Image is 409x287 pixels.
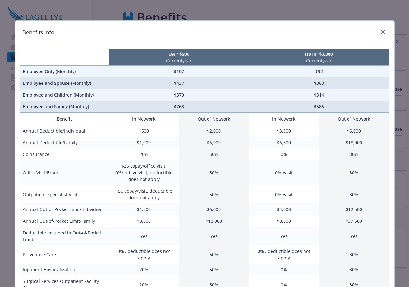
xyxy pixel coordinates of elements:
[109,77,249,89] td: $437
[20,49,109,66] th: intentionally left blank
[20,125,109,137] td: Annual Deductible/Individual
[319,113,389,125] th: Out of Network
[20,227,109,245] td: Deductible Included in Out-of-Pocket Limits
[249,148,319,160] td: 0%
[109,89,249,101] td: $370
[109,160,179,185] td: $25 copay/office visit, 0%/mdlive visit, deductible does not apply
[179,245,249,264] td: 50%
[249,89,389,101] td: $314
[249,203,319,215] td: $4,000
[319,227,389,245] td: Yes
[179,125,249,137] td: $2,000
[20,245,109,264] td: Preventive Care
[179,264,249,275] td: 50%
[20,101,109,113] td: Employee and Family (Monthly)
[249,227,319,245] td: Yes
[109,185,179,203] td: $50 copay/visit, deductible does not apply
[109,101,249,113] td: $763
[109,125,179,137] td: $500
[20,264,109,275] td: Inpatient Hospitalization
[319,245,389,264] td: 30%
[249,160,319,185] td: 0% /visit
[179,215,249,227] td: $18,000
[109,148,179,160] td: 20%
[20,77,109,89] td: Employee and Spouse (Monthly)
[249,77,389,89] td: $363
[20,203,109,215] td: Annual Out-of-Pocket Limit/Individual
[110,57,248,64] p: Current year
[109,264,179,275] td: 20%
[249,264,319,275] td: 0%
[249,113,319,125] th: In Network
[179,148,249,160] td: 50%
[319,160,389,185] td: 30%
[319,185,389,203] td: 30%
[249,185,319,203] td: 0% /visit
[109,203,179,215] td: $1,500
[20,215,109,227] td: Annual Out-of-Pocket Limit/Family
[109,227,179,245] td: Yes
[249,101,389,113] td: $585
[109,245,179,264] td: 0% , deductible does not apply
[250,57,388,64] p: Current year
[179,137,249,148] td: $6,000
[249,215,319,227] td: $8,000
[20,113,109,125] th: Benefit
[20,137,109,148] td: Annual Deductible/Family
[109,215,179,227] td: $3,000
[319,148,389,160] td: 30%
[109,66,249,78] td: $107
[319,203,389,215] td: $12,500
[110,51,248,57] p: OAP $500
[20,148,109,160] td: Coinsurance
[249,245,319,264] td: 0% , deductible does not apply
[319,264,389,275] td: 30%
[109,137,179,148] td: $1,000
[319,137,389,148] td: $18,000
[319,125,389,137] td: $6,000
[249,125,319,137] td: $3,300
[179,185,249,203] td: 50%
[250,51,388,57] p: HDHP $3,300
[109,113,179,125] th: In Network
[319,215,389,227] td: $37,500
[20,160,109,185] td: Office Visit/Exam
[249,66,389,78] td: $92
[179,160,249,185] td: 50%
[20,89,109,101] td: Employee and Children (Monthly)
[179,227,249,245] td: Yes
[379,28,387,36] a: close
[179,203,249,215] td: $6,000
[179,113,249,125] th: Out of Network
[20,66,109,78] td: Employee Only (Monthly)
[22,28,54,36] h1: Benefits Info
[20,185,109,203] td: Outpatient Specialist Visit
[249,137,319,148] td: $6,600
